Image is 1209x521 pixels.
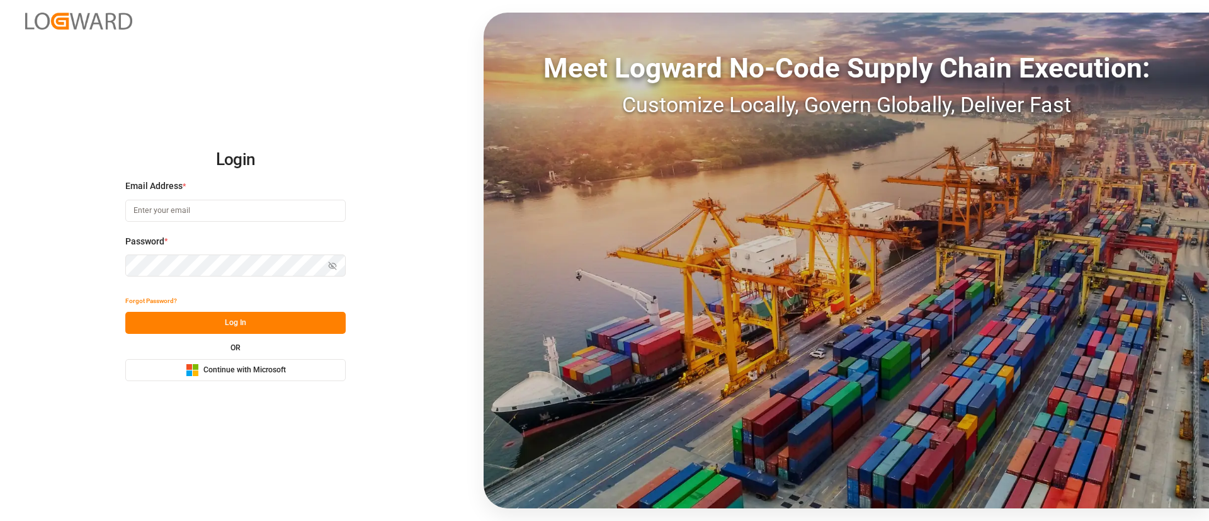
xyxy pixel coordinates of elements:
small: OR [230,344,241,352]
button: Continue with Microsoft [125,359,346,381]
h2: Login [125,140,346,180]
input: Enter your email [125,200,346,222]
button: Forgot Password? [125,290,177,312]
span: Password [125,235,164,248]
button: Log In [125,312,346,334]
div: Meet Logward No-Code Supply Chain Execution: [484,47,1209,89]
div: Customize Locally, Govern Globally, Deliver Fast [484,89,1209,121]
span: Email Address [125,180,183,193]
span: Continue with Microsoft [203,365,286,376]
img: Logward_new_orange.png [25,13,132,30]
